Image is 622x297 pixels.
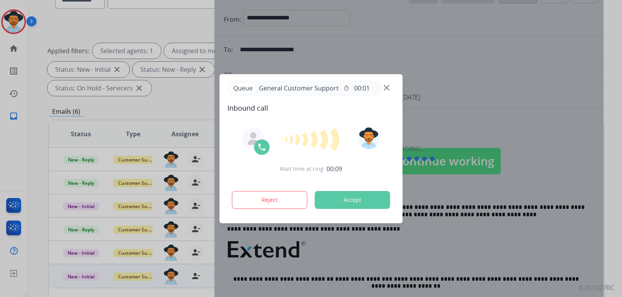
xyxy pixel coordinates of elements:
[247,132,260,145] img: agent-avatar
[384,85,390,90] img: close-button
[343,85,349,91] mat-icon: timer
[227,102,395,113] span: Inbound call
[579,283,614,292] p: 0.20.1027RC
[256,83,342,93] span: General Customer Support
[315,191,390,209] button: Accept
[280,165,325,173] span: Wait time at ring:
[232,191,308,209] button: Reject
[358,127,379,149] img: avatar
[231,83,256,93] p: Queue
[257,142,267,152] img: call-icon
[354,83,370,93] span: 00:01
[327,164,342,174] span: 00:09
